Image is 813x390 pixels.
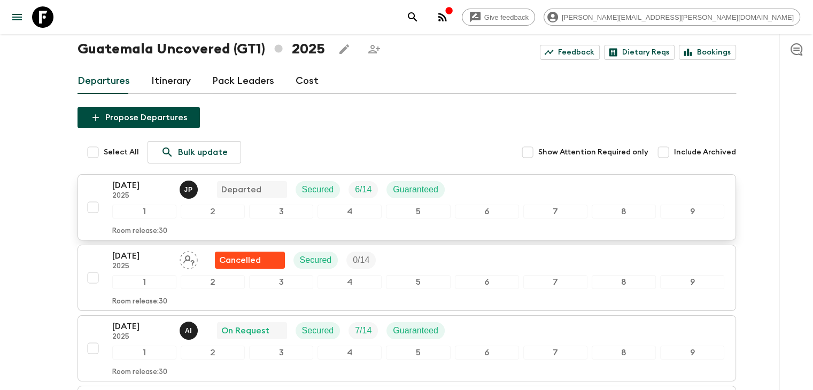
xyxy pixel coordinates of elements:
div: 4 [318,205,382,219]
div: 7 [523,205,587,219]
span: Include Archived [674,147,736,158]
p: 2025 [112,192,171,200]
div: 6 [455,275,519,289]
p: On Request [221,324,269,337]
div: 2 [181,346,245,360]
a: Bookings [679,45,736,60]
button: [DATE]2025Julio PosadasDepartedSecuredTrip FillGuaranteed123456789Room release:30 [78,174,736,240]
p: Room release: 30 [112,368,167,377]
button: Propose Departures [78,107,200,128]
div: Trip Fill [349,322,378,339]
div: 5 [386,275,450,289]
div: [PERSON_NAME][EMAIL_ADDRESS][PERSON_NAME][DOMAIN_NAME] [544,9,800,26]
div: 5 [386,346,450,360]
span: Give feedback [478,13,535,21]
button: AI [180,322,200,340]
span: Alvaro Ixtetela [180,325,200,333]
div: 8 [592,205,656,219]
div: Trip Fill [346,252,376,269]
a: Bulk update [148,141,241,163]
div: 1 [112,346,176,360]
div: 3 [249,346,313,360]
a: Itinerary [151,68,191,94]
a: Dietary Reqs [604,45,675,60]
div: 9 [660,346,724,360]
p: Secured [302,324,334,337]
div: 3 [249,275,313,289]
p: 0 / 14 [353,254,369,267]
button: Edit this itinerary [334,38,355,60]
div: 9 [660,205,724,219]
p: [DATE] [112,249,171,262]
div: 4 [318,346,382,360]
span: Show Attention Required only [538,147,648,158]
a: Pack Leaders [212,68,274,94]
p: Bulk update [178,146,228,159]
p: 6 / 14 [355,183,371,196]
div: 9 [660,275,724,289]
div: Secured [296,322,340,339]
div: 8 [592,346,656,360]
div: 2 [181,275,245,289]
p: Cancelled [219,254,261,267]
span: Assign pack leader [180,254,198,263]
p: 2025 [112,262,171,271]
p: Secured [300,254,332,267]
h1: Guatemala Uncovered (GT1) 2025 [78,38,325,60]
button: search adventures [402,6,423,28]
div: Trip Fill [349,181,378,198]
div: 5 [386,205,450,219]
p: Guaranteed [393,324,438,337]
a: Feedback [540,45,600,60]
div: 6 [455,346,519,360]
p: Room release: 30 [112,227,167,236]
p: [DATE] [112,320,171,333]
div: 1 [112,205,176,219]
div: Secured [293,252,338,269]
p: 7 / 14 [355,324,371,337]
div: 6 [455,205,519,219]
button: [DATE]2025Assign pack leaderFlash Pack cancellationSecuredTrip Fill123456789Room release:30 [78,245,736,311]
span: Julio Posadas [180,184,200,192]
p: A I [185,326,192,335]
button: menu [6,6,28,28]
div: 7 [523,346,587,360]
span: [PERSON_NAME][EMAIL_ADDRESS][PERSON_NAME][DOMAIN_NAME] [556,13,800,21]
div: 1 [112,275,176,289]
div: 8 [592,275,656,289]
p: Departed [221,183,261,196]
div: 7 [523,275,587,289]
a: Give feedback [462,9,535,26]
div: Secured [296,181,340,198]
p: [DATE] [112,179,171,192]
span: Share this itinerary [363,38,385,60]
button: [DATE]2025Alvaro IxtetelaOn RequestSecuredTrip FillGuaranteed123456789Room release:30 [78,315,736,381]
p: 2025 [112,333,171,341]
div: 3 [249,205,313,219]
a: Cost [296,68,319,94]
div: 4 [318,275,382,289]
span: Select All [104,147,139,158]
div: Flash Pack cancellation [215,252,285,269]
div: 2 [181,205,245,219]
p: Room release: 30 [112,298,167,306]
p: Guaranteed [393,183,438,196]
a: Departures [78,68,130,94]
p: Secured [302,183,334,196]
